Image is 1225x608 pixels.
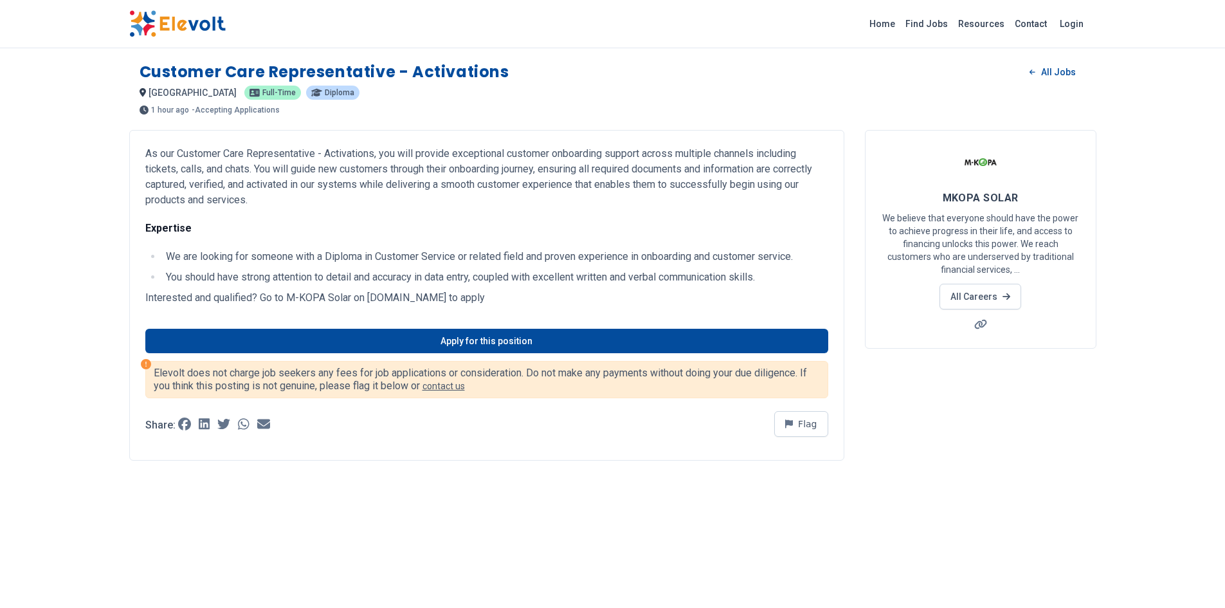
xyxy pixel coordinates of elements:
[865,364,1096,544] iframe: Advertisement
[262,89,296,97] span: Full-time
[325,89,354,97] span: Diploma
[145,222,192,234] strong: Expertise
[145,290,828,306] p: Interested and qualified? Go to M-KOPA Solar on [DOMAIN_NAME] to apply
[154,367,820,392] p: Elevolt does not charge job seekers any fees for job applications or consideration. Do not make a...
[939,284,1021,309] a: All Careers
[145,420,176,430] p: Share:
[151,106,189,114] span: 1 hour ago
[422,381,465,391] a: contact us
[140,62,509,82] h1: Customer Care Representative - Activations
[881,212,1080,276] p: We believe that everyone should have the power to achieve progress in their life, and access to f...
[864,14,900,34] a: Home
[1010,14,1052,34] a: Contact
[953,14,1010,34] a: Resources
[192,106,280,114] p: - Accepting Applications
[1019,62,1085,82] a: All Jobs
[900,14,953,34] a: Find Jobs
[943,192,1019,204] span: MKOPA SOLAR
[129,10,226,37] img: Elevolt
[1052,11,1091,37] a: Login
[162,249,828,264] li: We are looking for someone with a Diploma in Customer Service or related field and proven experie...
[145,329,828,353] a: Apply for this position
[774,411,828,437] button: Flag
[162,270,828,285] li: You should have strong attention to detail and accuracy in data entry, coupled with excellent wri...
[145,146,828,208] p: As our Customer Care Representative - Activations, you will provide exceptional customer onboardi...
[965,146,997,178] img: MKOPA SOLAR
[149,88,237,98] span: [GEOGRAPHIC_DATA]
